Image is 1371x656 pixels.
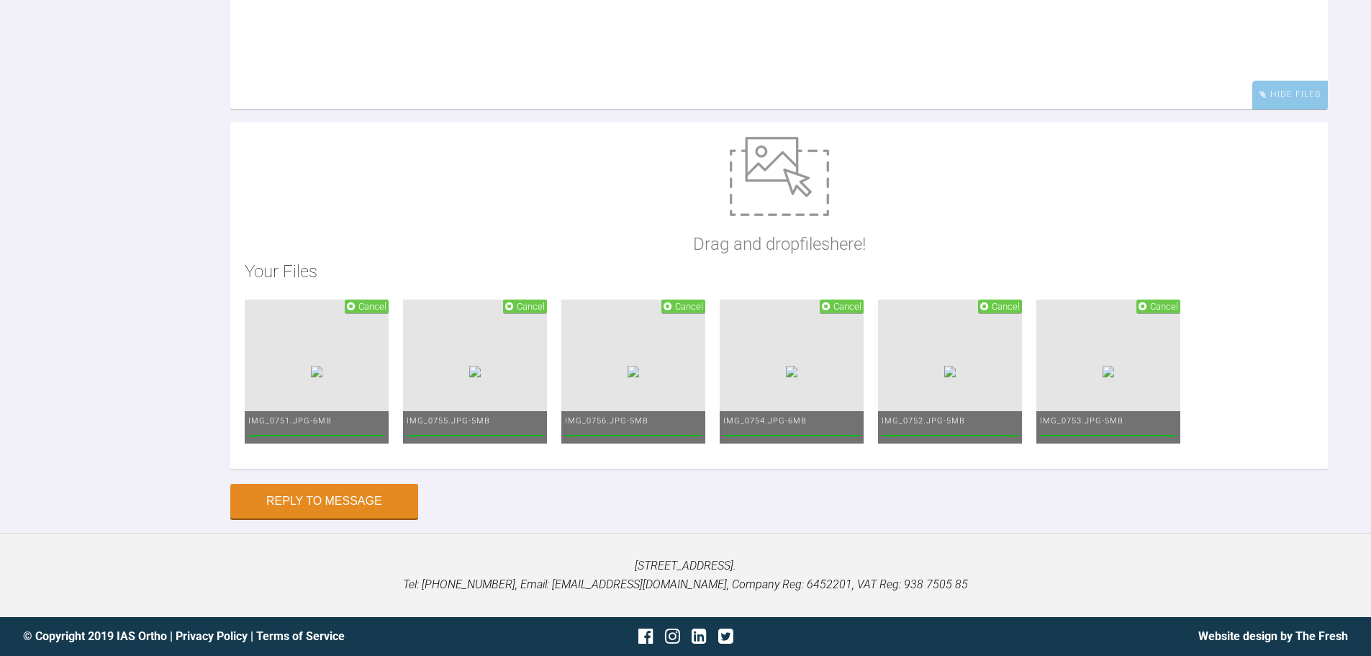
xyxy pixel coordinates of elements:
button: Reply to Message [230,484,418,518]
span: IMG_0755.JPG - 5MB [407,416,490,426]
span: IMG_0751.JPG - 6MB [248,416,332,426]
span: Cancel [833,301,861,312]
span: IMG_0756.JPG - 5MB [565,416,648,426]
img: ee8ef0f4-f280-4d86-859b-5b8ca7b3d09f [786,366,797,377]
div: Hide Files [1252,81,1328,109]
span: Cancel [358,301,386,312]
a: Terms of Service [256,629,345,643]
span: Cancel [992,301,1020,312]
span: Cancel [675,301,703,312]
img: c893215d-28f5-4960-af15-b4c6727f5440 [311,366,322,377]
span: IMG_0754.JPG - 6MB [723,416,807,426]
span: IMG_0752.JPG - 5MB [882,416,965,426]
p: [STREET_ADDRESS]. Tel: [PHONE_NUMBER], Email: [EMAIL_ADDRESS][DOMAIN_NAME], Company Reg: 6452201,... [23,557,1348,593]
span: Cancel [517,301,545,312]
h2: Your Files [245,258,1313,285]
a: Privacy Policy [176,629,248,643]
p: Drag and drop files here! [693,230,866,258]
span: Cancel [1150,301,1178,312]
img: c5f5eba0-4238-45d1-8cf9-ae676637c881 [1103,366,1114,377]
img: 03466a45-828f-4ecb-adef-dab8f8564a7b [469,366,481,377]
img: 40adbb5e-d039-4166-8b7f-080f5638127d [944,366,956,377]
img: fcdf4cab-ff6c-4705-b2b3-e53545becf1d [628,366,639,377]
span: IMG_0753.JPG - 5MB [1040,416,1123,426]
a: Website design by The Fresh [1198,629,1348,643]
div: © Copyright 2019 IAS Ortho | | [23,627,465,646]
